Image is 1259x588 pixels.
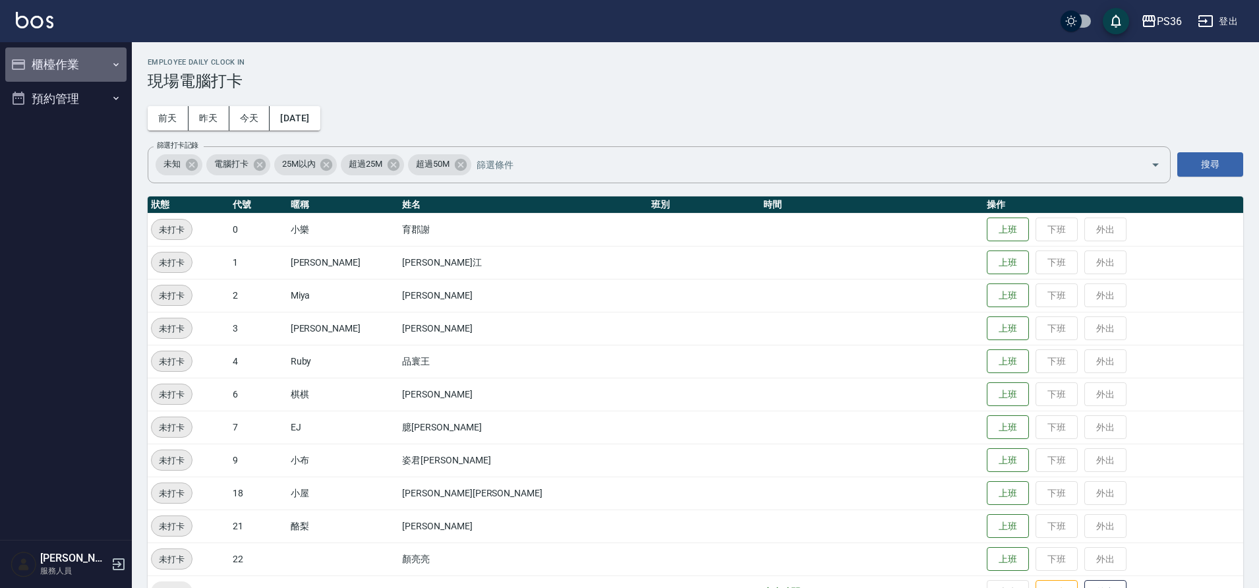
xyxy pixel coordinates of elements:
td: 棋棋 [287,378,399,411]
td: 小布 [287,444,399,477]
td: 18 [229,477,287,510]
div: 25M以內 [274,154,337,175]
td: [PERSON_NAME] [287,312,399,345]
button: 上班 [987,218,1029,242]
button: 上班 [987,481,1029,506]
span: 未打卡 [152,355,192,368]
td: 4 [229,345,287,378]
th: 姓名 [399,196,648,214]
th: 操作 [983,196,1243,214]
td: [PERSON_NAME] [287,246,399,279]
td: [PERSON_NAME][PERSON_NAME] [399,477,648,510]
span: 未知 [156,158,189,171]
button: Open [1145,154,1166,175]
td: 22 [229,543,287,575]
button: save [1103,8,1129,34]
button: 上班 [987,415,1029,440]
th: 狀態 [148,196,229,214]
td: 0 [229,213,287,246]
button: 上班 [987,448,1029,473]
span: 未打卡 [152,289,192,303]
span: 未打卡 [152,256,192,270]
button: 前天 [148,106,189,131]
button: 上班 [987,349,1029,374]
td: Ruby [287,345,399,378]
span: 超過25M [341,158,390,171]
td: 小樂 [287,213,399,246]
span: 未打卡 [152,454,192,467]
td: 6 [229,378,287,411]
td: 9 [229,444,287,477]
div: 未知 [156,154,202,175]
span: 未打卡 [152,486,192,500]
button: 上班 [987,250,1029,275]
td: 顏亮亮 [399,543,648,575]
th: 暱稱 [287,196,399,214]
button: 登出 [1192,9,1243,34]
button: 上班 [987,316,1029,341]
button: 今天 [229,106,270,131]
td: 2 [229,279,287,312]
span: 未打卡 [152,552,192,566]
button: 上班 [987,283,1029,308]
button: 上班 [987,514,1029,539]
input: 篩選條件 [473,153,1128,176]
th: 班別 [648,196,760,214]
button: 搜尋 [1177,152,1243,177]
div: 電腦打卡 [206,154,270,175]
td: 小屋 [287,477,399,510]
img: Logo [16,12,53,28]
td: [PERSON_NAME] [399,378,648,411]
th: 代號 [229,196,287,214]
span: 25M以內 [274,158,324,171]
button: PS36 [1136,8,1187,35]
td: 品寰王 [399,345,648,378]
span: 未打卡 [152,421,192,434]
div: PS36 [1157,13,1182,30]
button: 預約管理 [5,82,127,116]
span: 電腦打卡 [206,158,256,171]
td: [PERSON_NAME] [399,279,648,312]
td: [PERSON_NAME]江 [399,246,648,279]
div: 超過25M [341,154,404,175]
td: 育郡謝 [399,213,648,246]
td: 臆[PERSON_NAME] [399,411,648,444]
td: 3 [229,312,287,345]
span: 未打卡 [152,388,192,401]
button: 上班 [987,382,1029,407]
td: 21 [229,510,287,543]
td: EJ [287,411,399,444]
span: 未打卡 [152,519,192,533]
h2: Employee Daily Clock In [148,58,1243,67]
label: 篩選打卡記錄 [157,140,198,150]
td: 7 [229,411,287,444]
button: 櫃檯作業 [5,47,127,82]
th: 時間 [760,196,983,214]
span: 未打卡 [152,223,192,237]
span: 超過50M [408,158,457,171]
button: [DATE] [270,106,320,131]
button: 上班 [987,547,1029,572]
img: Person [11,551,37,577]
p: 服務人員 [40,565,107,577]
td: Miya [287,279,399,312]
h3: 現場電腦打卡 [148,72,1243,90]
h5: [PERSON_NAME] [40,552,107,565]
button: 昨天 [189,106,229,131]
td: 酪梨 [287,510,399,543]
td: [PERSON_NAME] [399,510,648,543]
span: 未打卡 [152,322,192,336]
div: 超過50M [408,154,471,175]
td: 姿君[PERSON_NAME] [399,444,648,477]
td: [PERSON_NAME] [399,312,648,345]
td: 1 [229,246,287,279]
